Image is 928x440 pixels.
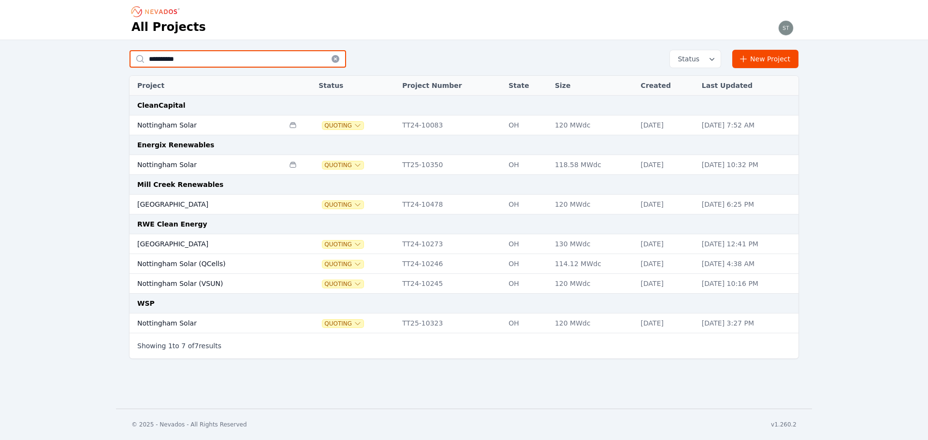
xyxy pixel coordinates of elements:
[168,342,173,350] span: 1
[322,320,363,327] button: Quoting
[504,254,550,274] td: OH
[130,155,798,175] tr: Nottingham SolarQuotingTT25-10350OH118.58 MWdc[DATE][DATE] 10:32 PM
[504,313,550,333] td: OH
[550,274,636,294] td: 120 MWdc
[130,234,284,254] td: [GEOGRAPHIC_DATA]
[636,76,697,96] th: Created
[397,76,504,96] th: Project Number
[130,313,798,333] tr: Nottingham SolarQuotingTT25-10323OH120 MWdc[DATE][DATE] 3:27 PM
[670,50,721,68] button: Status
[636,195,697,214] td: [DATE]
[697,115,798,135] td: [DATE] 7:52 AM
[137,341,221,351] p: Showing to of results
[131,421,247,428] div: © 2025 - Nevados - All Rights Reserved
[674,54,699,64] span: Status
[130,294,798,313] td: WSP
[504,76,550,96] th: State
[322,280,363,288] button: Quoting
[397,313,504,333] td: TT25-10323
[181,342,186,350] span: 7
[130,234,798,254] tr: [GEOGRAPHIC_DATA]QuotingTT24-10273OH130 MWdc[DATE][DATE] 12:41 PM
[322,122,363,129] button: Quoting
[322,201,363,209] button: Quoting
[130,214,798,234] td: RWE Clean Energy
[550,115,636,135] td: 120 MWdc
[131,4,183,19] nav: Breadcrumb
[130,155,284,175] td: Nottingham Solar
[130,115,284,135] td: Nottingham Solar
[697,195,798,214] td: [DATE] 6:25 PM
[504,155,550,175] td: OH
[130,254,798,274] tr: Nottingham Solar (QCells)QuotingTT24-10246OH114.12 MWdc[DATE][DATE] 4:38 AM
[697,234,798,254] td: [DATE] 12:41 PM
[130,274,798,294] tr: Nottingham Solar (VSUN)QuotingTT24-10245OH120 MWdc[DATE][DATE] 10:16 PM
[130,195,284,214] td: [GEOGRAPHIC_DATA]
[397,155,504,175] td: TT25-10350
[732,50,798,68] a: New Project
[550,313,636,333] td: 120 MWdc
[322,260,363,268] button: Quoting
[130,254,284,274] td: Nottingham Solar (QCells)
[550,254,636,274] td: 114.12 MWdc
[771,421,797,428] div: v1.260.2
[636,234,697,254] td: [DATE]
[550,195,636,214] td: 120 MWdc
[130,274,284,294] td: Nottingham Solar (VSUN)
[314,76,397,96] th: Status
[550,155,636,175] td: 118.58 MWdc
[697,155,798,175] td: [DATE] 10:32 PM
[550,234,636,254] td: 130 MWdc
[397,195,504,214] td: TT24-10478
[130,195,798,214] tr: [GEOGRAPHIC_DATA]QuotingTT24-10478OH120 MWdc[DATE][DATE] 6:25 PM
[636,254,697,274] td: [DATE]
[322,241,363,248] button: Quoting
[636,274,697,294] td: [DATE]
[194,342,199,350] span: 7
[130,313,284,333] td: Nottingham Solar
[504,195,550,214] td: OH
[130,135,798,155] td: Energix Renewables
[778,20,794,36] img: steve.mustaro@nevados.solar
[550,76,636,96] th: Size
[504,234,550,254] td: OH
[131,19,206,35] h1: All Projects
[504,115,550,135] td: OH
[636,313,697,333] td: [DATE]
[130,96,798,115] td: CleanCapital
[397,254,504,274] td: TT24-10246
[130,76,284,96] th: Project
[130,115,798,135] tr: Nottingham SolarQuotingTT24-10083OH120 MWdc[DATE][DATE] 7:52 AM
[697,254,798,274] td: [DATE] 4:38 AM
[322,161,363,169] button: Quoting
[397,234,504,254] td: TT24-10273
[697,274,798,294] td: [DATE] 10:16 PM
[697,313,798,333] td: [DATE] 3:27 PM
[397,274,504,294] td: TT24-10245
[130,175,798,195] td: Mill Creek Renewables
[636,115,697,135] td: [DATE]
[636,155,697,175] td: [DATE]
[697,76,798,96] th: Last Updated
[397,115,504,135] td: TT24-10083
[504,274,550,294] td: OH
